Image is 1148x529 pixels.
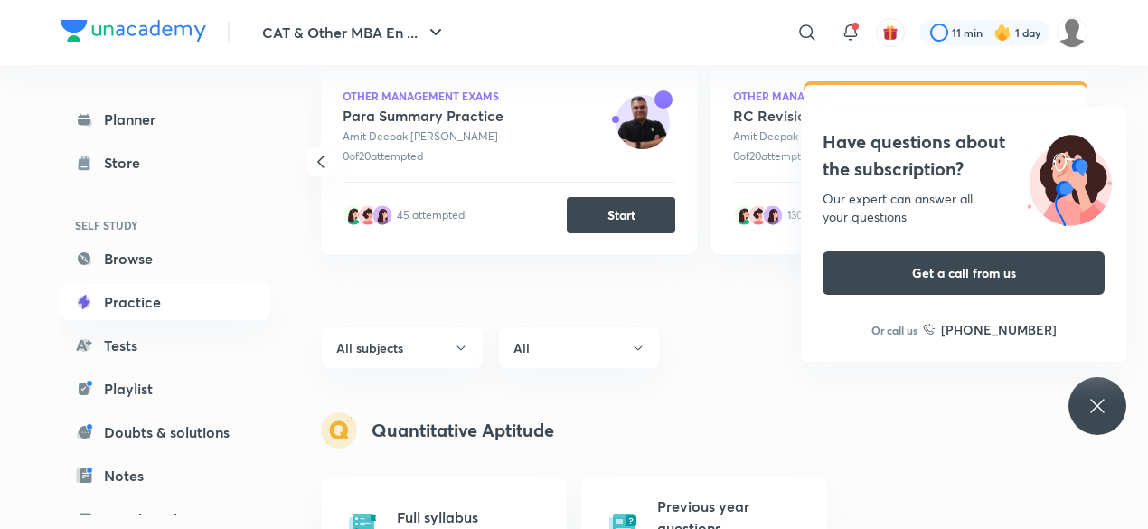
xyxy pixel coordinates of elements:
a: Notes [61,458,270,494]
a: [PHONE_NUMBER] [923,320,1057,339]
h4: Quantitative Aptitude [372,417,554,444]
a: Practice [61,284,270,320]
div: 130 attempted [787,207,858,223]
span: Other Management Exams [733,90,889,101]
span: Other Management Exams [343,90,503,101]
img: Company Logo [61,20,206,42]
img: ttu_illustration_new.svg [1012,128,1126,226]
div: 0 of 20 attempted [343,148,503,165]
button: Get a call from us [823,251,1105,295]
a: Browse [61,241,270,277]
p: Or call us [871,322,917,338]
img: avatar [357,204,379,226]
h6: [PHONE_NUMBER] [941,320,1057,339]
img: avatar [748,204,769,226]
div: Amit Deepak [PERSON_NAME] [343,128,503,145]
div: RC Revision [733,107,889,125]
a: Company Logo [61,20,206,46]
div: Amit Deepak [PERSON_NAME] [733,128,889,145]
a: Tests [61,327,270,364]
img: avatar [616,95,670,149]
a: Planner [61,101,270,137]
a: Playlist [61,371,270,407]
div: Our expert can answer all your questions [823,190,1105,226]
img: syllabus [321,412,357,449]
div: 45 attempted [397,207,465,223]
button: Start [567,197,675,233]
button: avatar [876,18,905,47]
img: avatar [343,204,364,226]
h5: Add your e-mail [825,103,1066,125]
img: streak [993,24,1012,42]
h5: Full syllabus [397,506,543,528]
button: All [498,326,661,369]
a: Store [61,145,270,181]
img: avatar [882,24,899,41]
a: Doubts & solutions [61,414,270,450]
div: 0 of 20 attempted [733,148,889,165]
img: avatar [372,204,393,226]
div: Store [104,152,151,174]
button: All subjects [321,326,484,369]
img: Varun Ramnath [1057,17,1087,48]
h4: Have questions about the subscription? [823,128,1105,183]
img: avatar [733,204,755,226]
h6: SELF STUDY [61,210,270,241]
img: avatar [762,204,784,226]
div: Para Summary Practice [343,107,503,125]
button: CAT & Other MBA En ... [251,14,457,51]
